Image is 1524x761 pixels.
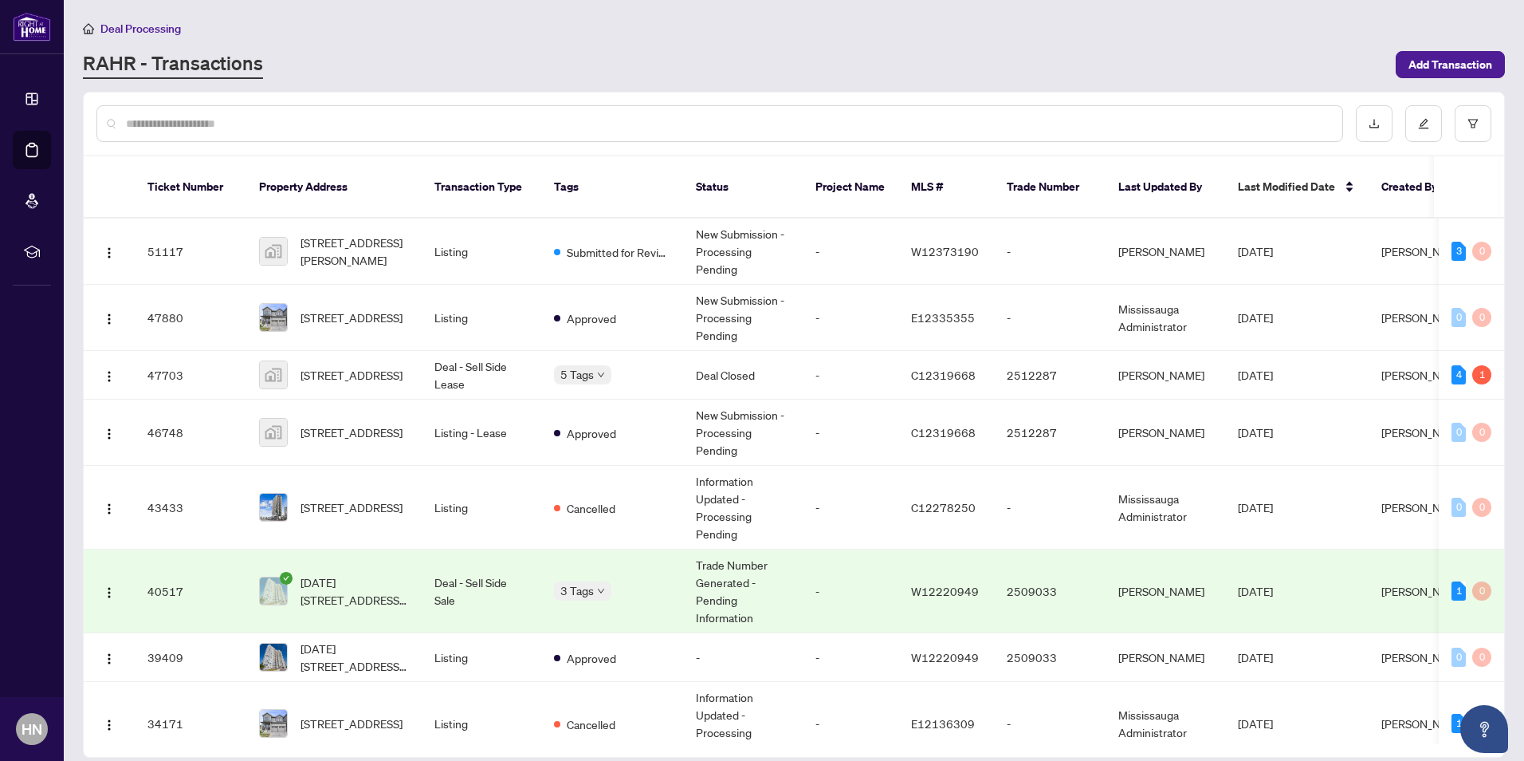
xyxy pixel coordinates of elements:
span: [DATE] [1238,650,1273,664]
td: - [994,285,1106,351]
img: thumbnail-img [260,494,287,521]
td: Trade Number Generated - Pending Information [683,550,803,633]
button: Logo [96,362,122,388]
span: [DATE] [1238,425,1273,440]
td: 2512287 [994,351,1106,400]
img: thumbnail-img [260,238,287,265]
span: [DATE] [1238,500,1273,515]
td: 2509033 [994,550,1106,633]
th: Last Updated By [1106,156,1225,219]
td: New Submission - Processing Pending [683,285,803,351]
span: Approved [567,310,616,327]
span: Cancelled [567,716,615,733]
td: Listing [422,466,541,550]
td: Deal - Sell Side Lease [422,351,541,400]
td: - [803,400,898,466]
span: [STREET_ADDRESS] [300,309,403,326]
div: 0 [1451,648,1466,667]
td: - [803,633,898,682]
span: Deal Processing [100,22,181,36]
button: Logo [96,495,122,520]
td: - [803,285,898,351]
span: down [597,371,605,379]
td: Mississauga Administrator [1106,285,1225,351]
span: [PERSON_NAME] [1381,500,1467,515]
span: W12373190 [911,244,979,258]
div: 0 [1451,423,1466,442]
img: thumbnail-img [260,644,287,671]
span: C12319668 [911,368,976,382]
span: [DATE] [1238,368,1273,382]
button: Logo [96,305,122,330]
img: thumbnail-img [260,419,287,446]
img: Logo [103,503,116,515]
td: Listing [422,285,541,351]
span: [STREET_ADDRESS] [300,715,403,732]
div: 0 [1472,423,1491,442]
img: Logo [103,719,116,731]
img: Logo [103,428,116,440]
span: C12319668 [911,425,976,440]
div: 4 [1451,365,1466,384]
td: Listing - Lease [422,400,541,466]
td: Deal - Sell Side Sale [422,550,541,633]
td: [PERSON_NAME] [1106,633,1225,682]
div: 1 [1451,714,1466,733]
td: - [803,550,898,633]
th: Last Modified Date [1225,156,1369,219]
span: C12278250 [911,500,976,515]
td: - [683,633,803,682]
th: Ticket Number [135,156,246,219]
span: [PERSON_NAME] [1381,425,1467,440]
span: [DATE] [1238,584,1273,598]
td: - [803,466,898,550]
img: thumbnail-img [260,304,287,331]
div: 0 [1472,648,1491,667]
button: Add Transaction [1396,51,1505,78]
span: [PERSON_NAME] [1381,244,1467,258]
td: 47880 [135,285,246,351]
td: Deal Closed [683,351,803,400]
span: filter [1467,118,1479,129]
span: Last Modified Date [1238,178,1335,195]
span: E12335355 [911,310,975,325]
th: Status [683,156,803,219]
span: HN [22,718,42,740]
td: [PERSON_NAME] [1106,219,1225,285]
th: Property Address [246,156,422,219]
button: Logo [96,711,122,736]
span: [DATE] [1238,244,1273,258]
span: [STREET_ADDRESS] [300,366,403,384]
img: Logo [103,313,116,325]
span: Approved [567,424,616,442]
td: - [994,219,1106,285]
td: Listing [422,633,541,682]
td: 46748 [135,400,246,466]
span: home [83,23,94,34]
button: Logo [96,645,122,670]
td: 40517 [135,550,246,633]
span: 3 Tags [560,582,594,600]
button: filter [1455,105,1491,142]
span: down [597,587,605,595]
th: Trade Number [994,156,1106,219]
td: Information Updated - Processing Pending [683,466,803,550]
img: Logo [103,586,116,599]
button: Logo [96,239,122,264]
div: 3 [1451,242,1466,261]
span: E12136309 [911,716,975,731]
td: - [994,466,1106,550]
span: [PERSON_NAME] [1381,368,1467,382]
th: MLS # [898,156,994,219]
a: RAHR - Transactions [83,50,263,79]
td: 2512287 [994,400,1106,466]
span: Approved [567,649,616,667]
td: Mississauga Administrator [1106,466,1225,550]
img: logo [13,12,51,41]
img: Logo [103,246,116,259]
div: 0 [1451,308,1466,327]
td: - [803,351,898,400]
div: 1 [1451,582,1466,601]
td: - [803,219,898,285]
div: 0 [1472,242,1491,261]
